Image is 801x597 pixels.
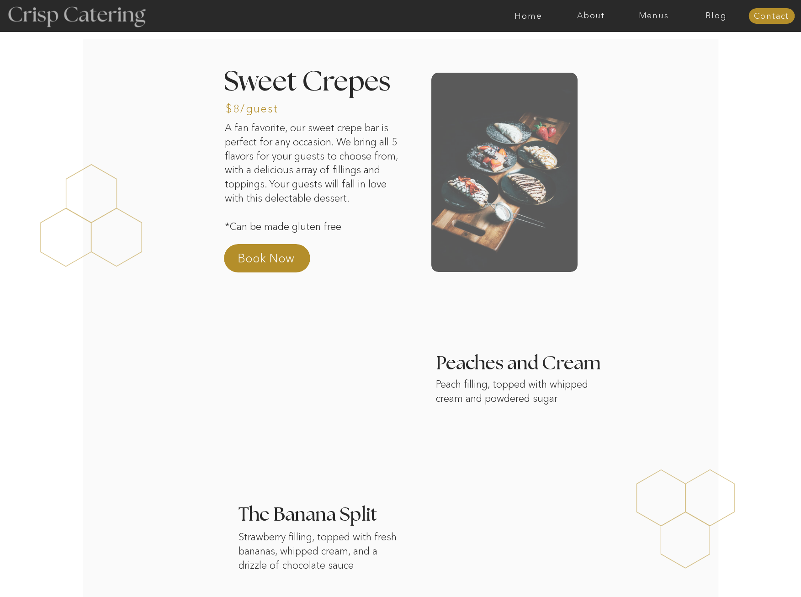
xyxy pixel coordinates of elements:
h3: Peaches and Cream [436,354,602,374]
a: Book Now [238,250,318,272]
p: Strawberry filling, topped with fresh bananas, whipped cream, and a drizzle of chocolate sauce [239,530,398,586]
h3: The Banana Split [239,506,530,528]
p: A fan favorite, our sweet crepe bar is perfect for any occasion. We bring all 5 flavors for your ... [225,121,404,238]
a: Contact [748,12,795,21]
h2: Sweet Crepes [224,69,399,124]
a: Blog [685,11,748,21]
a: About [560,11,622,21]
h3: $8/guest [226,103,302,117]
a: Home [497,11,560,21]
a: Menus [622,11,685,21]
p: Peach filling, topped with whipped cream and powdered sugar [436,378,602,410]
